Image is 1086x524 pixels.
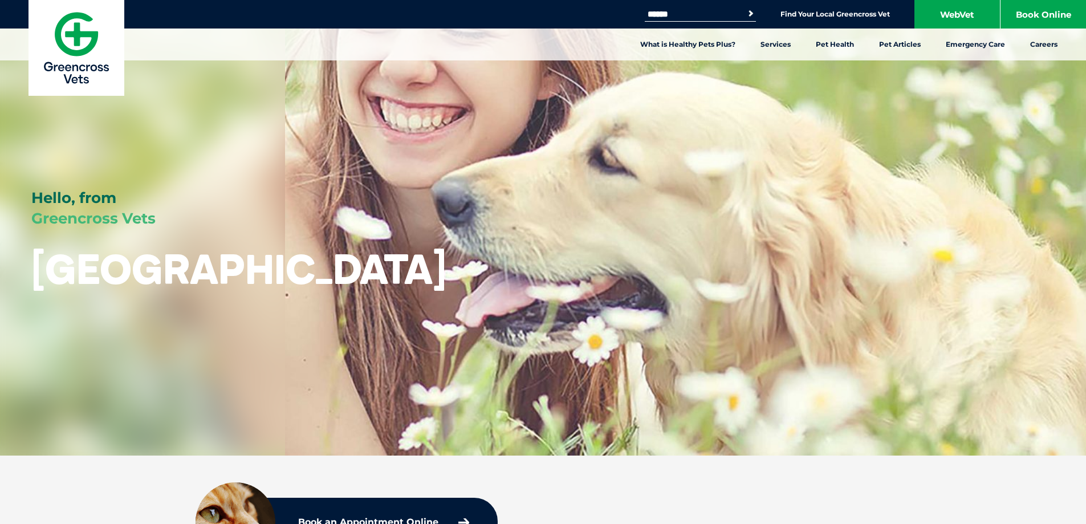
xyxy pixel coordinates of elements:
[31,209,156,228] span: Greencross Vets
[31,246,446,291] h1: [GEOGRAPHIC_DATA]
[867,29,933,60] a: Pet Articles
[780,10,890,19] a: Find Your Local Greencross Vet
[1018,29,1070,60] a: Careers
[31,189,116,207] span: Hello, from
[628,29,748,60] a: What is Healthy Pets Plus?
[748,29,803,60] a: Services
[933,29,1018,60] a: Emergency Care
[803,29,867,60] a: Pet Health
[745,8,756,19] button: Search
